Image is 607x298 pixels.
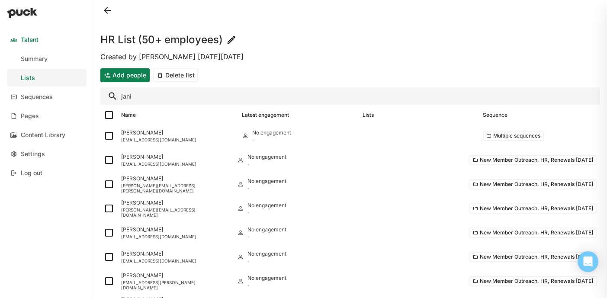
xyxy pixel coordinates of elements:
a: Summary [7,50,87,67]
a: Settings [7,145,87,163]
button: New Member Outreach, HR, Renewals [DATE] [469,276,597,286]
div: Content Library [21,131,65,139]
button: Add people [100,68,150,82]
div: No engagement [247,202,286,208]
div: [PERSON_NAME][EMAIL_ADDRESS][DOMAIN_NAME] [121,207,230,218]
div: - [252,137,291,142]
div: Talent [21,36,39,44]
div: No engagement [247,154,286,160]
div: - [247,161,286,167]
div: [PERSON_NAME] [121,200,230,206]
div: No engagement [247,178,286,184]
div: No engagement [252,130,291,136]
div: Lists [363,112,374,118]
div: No engagement [247,275,286,281]
h1: HR List (50+ employees) [100,35,223,45]
div: [PERSON_NAME] [121,251,230,257]
div: [PERSON_NAME] [121,154,230,160]
div: [PERSON_NAME] [121,272,230,279]
a: Pages [7,107,87,125]
a: Sequences [7,88,87,106]
div: Settings [21,151,45,158]
div: Latest engagement [242,112,289,118]
button: More options [483,131,544,141]
button: New Member Outreach, HR, Renewals [DATE] [469,155,597,165]
div: [PERSON_NAME] [121,227,230,233]
div: No engagement [247,227,286,233]
div: [EMAIL_ADDRESS][DOMAIN_NAME] [121,137,235,142]
a: Content Library [7,126,87,144]
div: Name [121,112,136,118]
a: Lists [7,69,87,87]
div: - [247,186,286,191]
div: Sequences [21,93,53,101]
div: [EMAIL_ADDRESS][DOMAIN_NAME] [121,258,230,263]
div: Log out [21,170,42,177]
div: - [247,234,286,239]
div: [EMAIL_ADDRESS][PERSON_NAME][DOMAIN_NAME] [121,280,230,290]
button: New Member Outreach, HR, Renewals [DATE] [469,179,597,189]
button: New Member Outreach, HR, Renewals [DATE] [469,203,597,214]
div: [EMAIL_ADDRESS][DOMAIN_NAME] [121,161,230,167]
div: Open Intercom Messenger [578,251,598,272]
div: - [247,282,286,288]
div: Lists [21,74,35,82]
div: - [247,210,286,215]
div: [EMAIL_ADDRESS][DOMAIN_NAME] [121,234,230,239]
button: Delete list [153,68,198,82]
input: Search [100,87,600,105]
div: Summary [21,55,48,63]
a: Talent [7,31,87,48]
div: [PERSON_NAME] [121,176,230,182]
div: Pages [21,112,39,120]
div: Created by [PERSON_NAME] [DATE][DATE] [100,52,600,61]
div: [PERSON_NAME][EMAIL_ADDRESS][PERSON_NAME][DOMAIN_NAME] [121,183,230,193]
div: [PERSON_NAME] [121,130,235,136]
div: Sequence [483,112,507,118]
div: No engagement [247,251,286,257]
button: New Member Outreach, HR, Renewals [DATE] [469,228,597,238]
button: New Member Outreach, HR, Renewals [DATE] [469,252,597,262]
div: - [247,258,286,263]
